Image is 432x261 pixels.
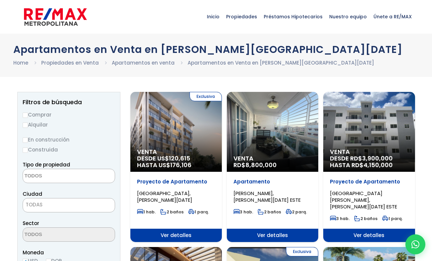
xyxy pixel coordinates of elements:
[23,248,115,257] span: Moneda
[204,7,223,27] span: Inicio
[137,162,215,168] span: HASTA US$
[233,155,312,162] span: Venta
[160,209,184,215] span: 2 baños
[330,148,408,155] span: Venta
[227,92,318,242] a: Venta RD$8,800,000 Apartamento [PERSON_NAME], [PERSON_NAME][DATE] ESTE 3 hab. 2 baños 2 parq. Ver...
[258,209,281,215] span: 2 baños
[245,161,277,169] span: 8,800,000
[330,155,408,168] span: DESDE RD$
[23,145,115,154] label: Construida
[188,209,209,215] span: 1 parq.
[233,161,277,169] span: RD$
[23,121,115,129] label: Alquilar
[323,92,415,242] a: Venta DESDE RD$3,900,000 HASTA RD$4,150,000 Proyecto de Apartamento [GEOGRAPHIC_DATA][PERSON_NAME...
[286,209,307,215] span: 2 parq.
[41,59,99,66] a: Propiedades en Venta
[233,190,301,203] span: [PERSON_NAME], [PERSON_NAME][DATE] ESTE
[23,137,28,143] input: En construcción
[26,201,43,208] span: TODAS
[326,7,370,27] span: Nuestro equipo
[23,113,28,118] input: Comprar
[323,229,415,242] span: Ver detalles
[260,7,326,27] span: Préstamos Hipotecarios
[382,216,403,221] span: 1 parq.
[233,209,253,215] span: 3 hab.
[233,178,312,185] p: Apartamento
[13,59,28,66] a: Home
[23,147,28,153] input: Construida
[362,154,393,162] span: 3,900,000
[330,190,397,210] span: [GEOGRAPHIC_DATA][PERSON_NAME], [PERSON_NAME][DATE] ESTE
[363,161,393,169] span: 4,150,000
[190,92,222,101] span: Exclusiva
[23,169,87,183] textarea: Search
[23,123,28,128] input: Alquilar
[23,135,115,144] label: En construcción
[23,190,42,197] span: Ciudad
[354,216,377,221] span: 2 baños
[112,59,175,66] a: Apartamentos en venta
[286,247,318,256] span: Exclusiva
[130,229,222,242] span: Ver detalles
[23,99,115,106] h2: Filtros de búsqueda
[188,59,374,67] li: Apartamentos en Venta en [PERSON_NAME][GEOGRAPHIC_DATA][DATE]
[330,216,350,221] span: 3 hab.
[130,92,222,242] a: Exclusiva Venta DESDE US$120,615 HASTA US$176,106 Proyecto de Apartamento [GEOGRAPHIC_DATA], [PER...
[330,162,408,168] span: HASTA RD$
[137,155,215,168] span: DESDE US$
[23,111,115,119] label: Comprar
[137,178,215,185] p: Proyecto de Apartamento
[23,161,70,168] span: Tipo de propiedad
[227,229,318,242] span: Ver detalles
[23,200,115,209] span: TODAS
[330,178,408,185] p: Proyecto de Apartamento
[170,161,192,169] span: 176,106
[169,154,190,162] span: 120,615
[23,220,39,227] span: Sector
[23,198,115,212] span: TODAS
[137,190,192,203] span: [GEOGRAPHIC_DATA], [PERSON_NAME][DATE]
[370,7,415,27] span: Únete a RE/MAX
[137,209,156,215] span: 1 hab.
[13,44,419,55] h1: Apartamentos en Venta en [PERSON_NAME][GEOGRAPHIC_DATA][DATE]
[223,7,260,27] span: Propiedades
[24,7,87,27] img: remax-metropolitana-logo
[137,148,215,155] span: Venta
[23,228,87,242] textarea: Search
